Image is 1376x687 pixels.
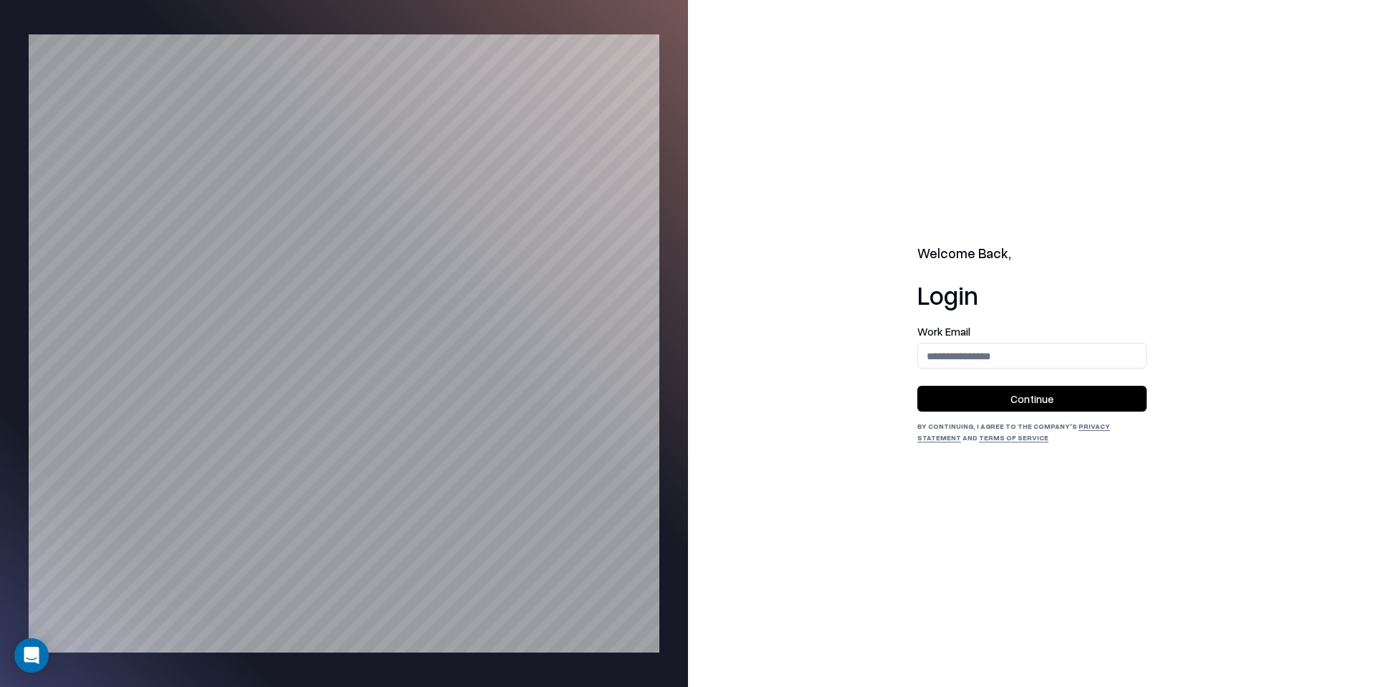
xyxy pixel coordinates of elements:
[14,638,49,673] div: Open Intercom Messenger
[917,280,1147,309] h1: Login
[917,420,1147,443] div: By continuing, I agree to the Company's and
[917,244,1147,264] h2: Welcome Back,
[917,326,1147,337] label: Work Email
[917,386,1147,412] button: Continue
[979,433,1048,442] a: Terms of Service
